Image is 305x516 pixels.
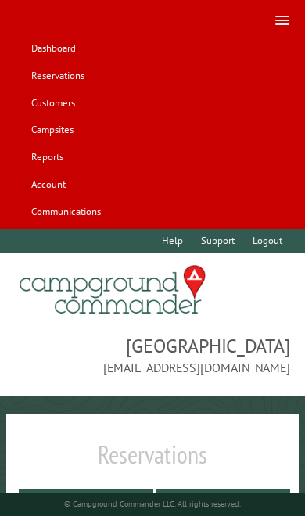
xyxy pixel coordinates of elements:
[154,229,190,253] a: Help
[15,333,289,377] span: [GEOGRAPHIC_DATA] [EMAIL_ADDRESS][DOMAIN_NAME]
[23,172,73,196] a: Account
[23,37,83,61] a: Dashboard
[15,260,210,321] img: Campground Commander
[193,229,242,253] a: Support
[245,229,289,253] a: Logout
[15,439,289,482] h1: Reservations
[23,145,70,170] a: Reports
[23,199,108,224] a: Communications
[23,91,82,115] a: Customers
[64,499,241,509] small: © Campground Commander LLC. All rights reserved.
[23,64,91,88] a: Reservations
[23,118,81,142] a: Campsites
